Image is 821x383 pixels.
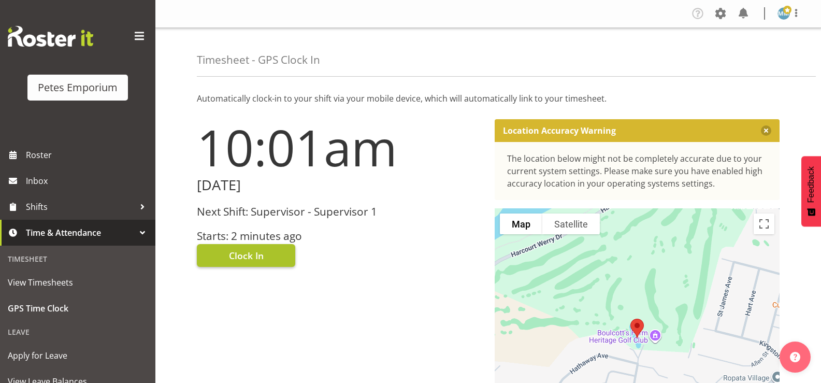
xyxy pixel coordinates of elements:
[3,248,153,269] div: Timesheet
[197,244,295,267] button: Clock In
[26,225,135,240] span: Time & Attendance
[754,214,774,234] button: Toggle fullscreen view
[777,7,790,20] img: mandy-mosley3858.jpg
[26,147,150,163] span: Roster
[26,173,150,189] span: Inbox
[3,321,153,343] div: Leave
[3,343,153,368] a: Apply for Leave
[197,92,780,105] p: Automatically clock-in to your shift via your mobile device, which will automatically link to you...
[507,152,768,190] div: The location below might not be completely accurate due to your current system settings. Please m...
[26,199,135,215] span: Shifts
[38,80,118,95] div: Petes Emporium
[3,295,153,321] a: GPS Time Clock
[197,230,482,242] h3: Starts: 2 minutes ago
[806,166,816,203] span: Feedback
[197,177,482,193] h2: [DATE]
[8,26,93,47] img: Rosterit website logo
[500,214,542,234] button: Show street map
[229,249,264,262] span: Clock In
[8,275,148,290] span: View Timesheets
[801,156,821,226] button: Feedback - Show survey
[761,125,771,136] button: Close message
[197,119,482,175] h1: 10:01am
[197,54,320,66] h4: Timesheet - GPS Clock In
[8,348,148,363] span: Apply for Leave
[790,352,800,362] img: help-xxl-2.png
[8,301,148,316] span: GPS Time Clock
[542,214,600,234] button: Show satellite imagery
[3,269,153,295] a: View Timesheets
[503,125,616,136] p: Location Accuracy Warning
[197,206,482,218] h3: Next Shift: Supervisor - Supervisor 1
